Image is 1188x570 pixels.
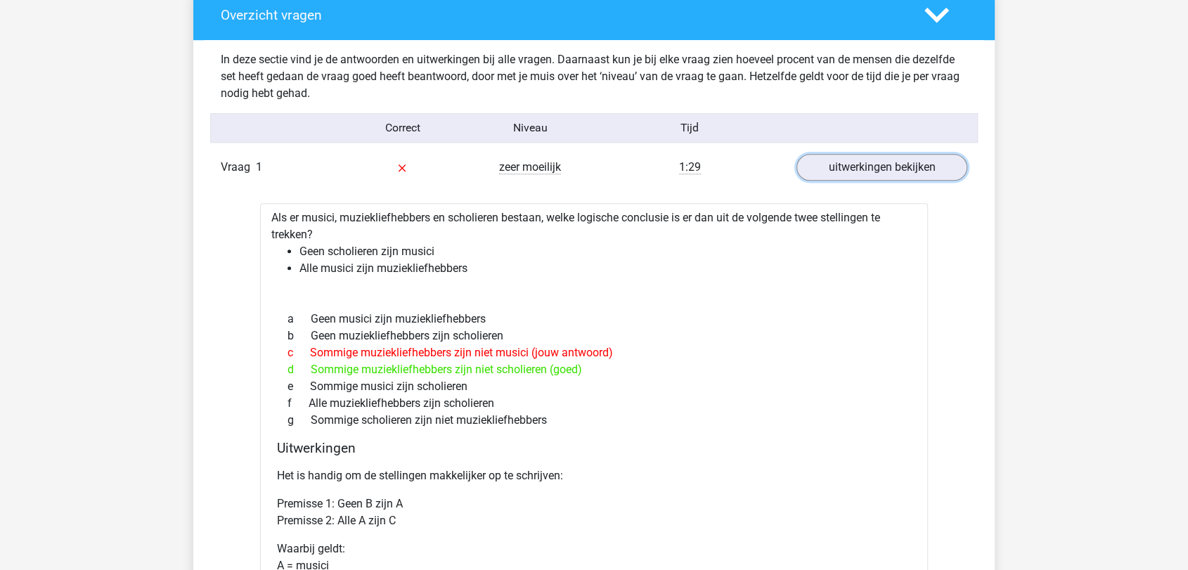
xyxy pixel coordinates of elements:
[256,160,262,174] span: 1
[288,344,310,361] span: c
[277,412,911,429] div: Sommige scholieren zijn niet muziekliefhebbers
[299,260,917,277] li: Alle musici zijn muziekliefhebbers
[277,311,911,328] div: Geen musici zijn muziekliefhebbers
[288,328,311,344] span: b
[277,395,911,412] div: Alle muziekliefhebbers zijn scholieren
[277,440,911,456] h4: Uitwerkingen
[277,378,911,395] div: Sommige musici zijn scholieren
[277,361,911,378] div: Sommige muziekliefhebbers zijn niet scholieren (goed)
[299,243,917,260] li: Geen scholieren zijn musici
[288,412,311,429] span: g
[679,160,701,174] span: 1:29
[210,51,978,102] div: In deze sectie vind je de antwoorden en uitwerkingen bij alle vragen. Daarnaast kun je bij elke v...
[221,159,256,176] span: Vraag
[339,119,467,136] div: Correct
[796,154,967,181] a: uitwerkingen bekijken
[466,119,594,136] div: Niveau
[288,361,311,378] span: d
[221,7,903,23] h4: Overzicht vragen
[277,467,911,484] p: Het is handig om de stellingen makkelijker op te schrijven:
[288,395,309,412] span: f
[288,311,311,328] span: a
[499,160,561,174] span: zeer moeilijk
[594,119,786,136] div: Tijd
[277,344,911,361] div: Sommige muziekliefhebbers zijn niet musici (jouw antwoord)
[277,495,911,529] p: Premisse 1: Geen B zijn A Premisse 2: Alle A zijn C
[288,378,310,395] span: e
[277,328,911,344] div: Geen muziekliefhebbers zijn scholieren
